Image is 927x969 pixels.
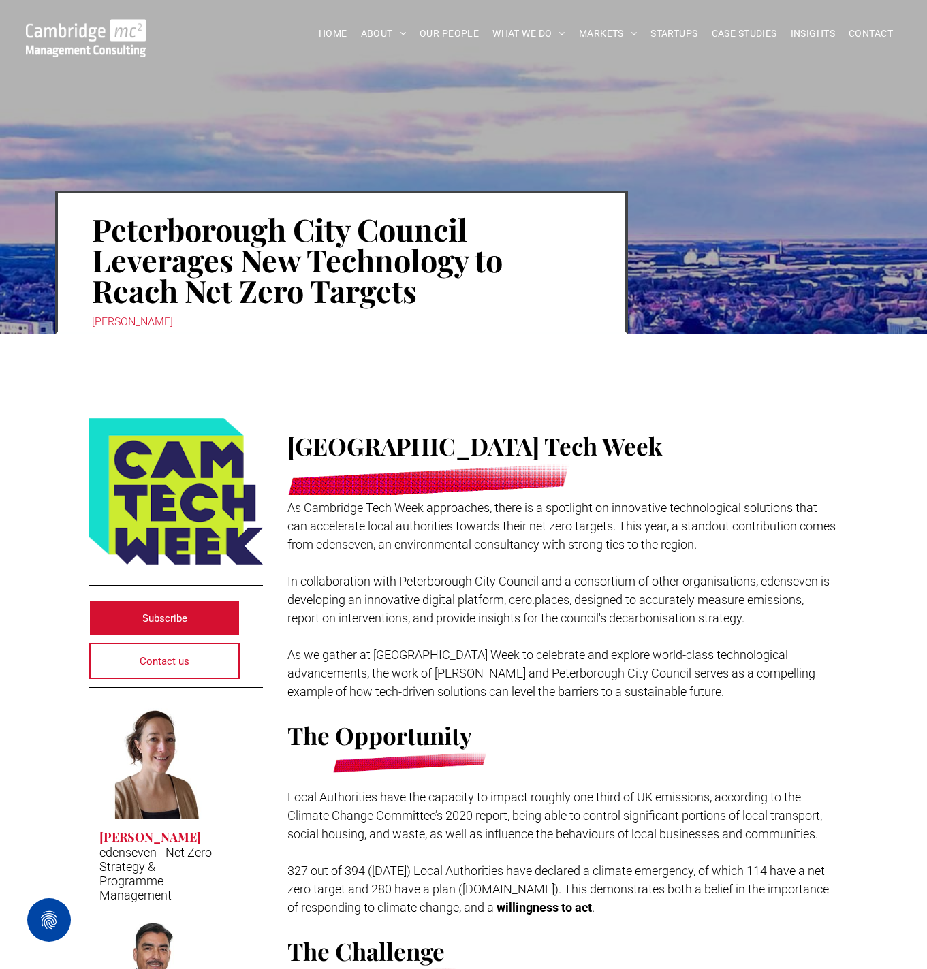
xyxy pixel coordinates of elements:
[287,863,829,915] span: 327 out of 394 ([DATE]) Local Authorities have declared a climate emergency, of which 114 have a ...
[287,935,330,967] span: The
[26,19,146,57] img: Go to Homepage
[287,430,539,462] span: [GEOGRAPHIC_DATA]
[92,212,591,307] h1: Peterborough City Council Leverages New Technology to Reach Net Zero Targets
[486,23,572,44] a: WHAT WE DO
[544,430,662,462] span: Tech Week
[140,644,189,678] span: Contact us
[89,643,240,678] a: Contact us
[784,23,842,44] a: INSIGHTS
[99,845,215,902] p: edenseven - Net Zero Strategy & Programme Management
[92,313,591,332] div: [PERSON_NAME]
[142,601,187,635] span: Subscribe
[335,935,445,967] span: Challenge
[89,418,263,565] img: Peterborough City Council Leverages New Technology to Reach Net Zero Targets
[497,900,592,915] span: willingness to act
[335,719,472,751] span: Opportunity
[287,648,815,699] span: As we gather at [GEOGRAPHIC_DATA] Week to celebrate and explore world-class technological advance...
[312,23,354,44] a: HOME
[354,23,413,44] a: ABOUT
[89,703,225,819] a: Kat Wilcox
[287,790,822,841] span: Local Authorities have the capacity to impact roughly one third of UK emissions, according to the...
[705,23,784,44] a: CASE STUDIES
[842,23,900,44] a: CONTACT
[413,23,486,44] a: OUR PEOPLE
[572,23,644,44] a: MARKETS
[287,719,330,751] span: The
[644,23,704,44] a: STARTUPS
[26,21,146,35] a: Your Business Transformed | Cambridge Management Consulting
[287,501,836,552] span: As Cambridge Tech Week approaches, there is a spotlight on innovative technological solutions tha...
[89,601,240,636] a: Subscribe
[287,574,830,625] span: In collaboration with Peterborough City Council and a consortium of other organisations, edenseve...
[592,900,595,915] span: .
[99,829,201,845] h3: [PERSON_NAME]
